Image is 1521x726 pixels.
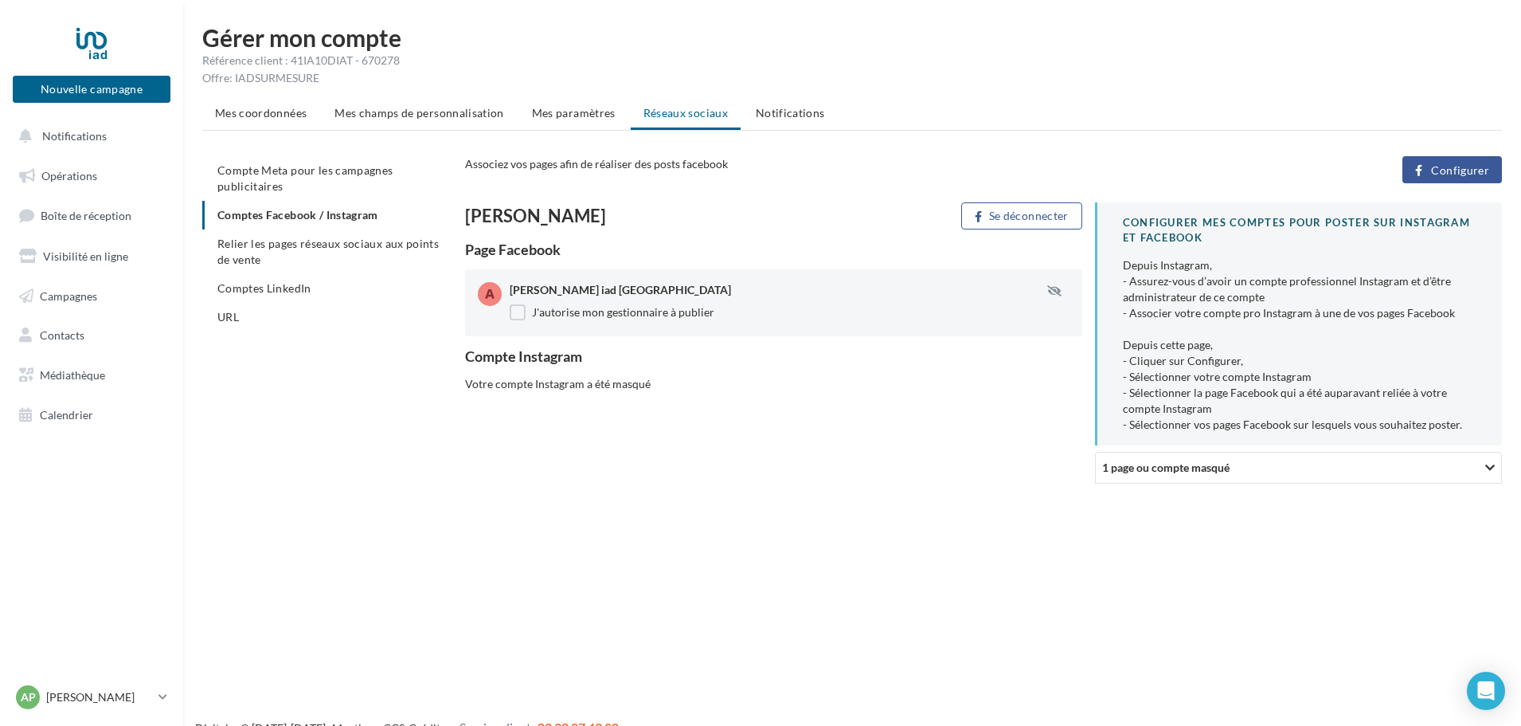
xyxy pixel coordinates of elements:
[510,304,714,320] label: J'autorise mon gestionnaire à publier
[1431,164,1489,177] span: Configurer
[756,106,825,120] span: Notifications
[217,281,311,295] span: Comptes LinkedIn
[41,169,97,182] span: Opérations
[1102,461,1230,475] span: 1 page ou compte masqué
[202,70,1502,86] div: Offre: IADSURMESURE
[46,689,152,705] p: [PERSON_NAME]
[10,319,174,352] a: Contacts
[10,398,174,432] a: Calendrier
[465,157,728,171] span: Associez vos pages afin de réaliser des posts facebook
[217,310,239,324] span: URL
[1123,215,1476,245] div: CONFIGURER MES COMPTES POUR POSTER sur instagram et facebook
[465,376,1082,392] div: Votre compte Instagram a été masqué
[40,368,105,382] span: Médiathèque
[465,242,1082,257] div: Page Facebook
[40,328,84,342] span: Contacts
[1467,672,1505,710] div: Open Intercom Messenger
[21,689,36,705] span: AP
[40,408,93,422] span: Calendrier
[334,106,504,120] span: Mes champs de personnalisation
[961,202,1081,230] button: Se déconnecter
[532,106,616,120] span: Mes paramètres
[202,53,1502,69] div: Référence client : 41IA10DIAT - 670278
[43,249,128,263] span: Visibilité en ligne
[10,359,174,392] a: Médiathèque
[42,129,107,143] span: Notifications
[10,159,174,193] a: Opérations
[10,240,174,273] a: Visibilité en ligne
[1402,156,1502,183] button: Configurer
[510,283,731,296] span: [PERSON_NAME] iad [GEOGRAPHIC_DATA]
[465,207,768,225] div: [PERSON_NAME]
[13,682,170,712] a: AP [PERSON_NAME]
[217,163,393,193] span: Compte Meta pour les campagnes publicitaires
[1123,257,1476,433] div: Depuis Instagram, - Assurez-vous d’avoir un compte professionnel Instagram et d’être administrate...
[10,198,174,233] a: Boîte de réception
[13,76,170,103] button: Nouvelle campagne
[215,106,307,120] span: Mes coordonnées
[10,280,174,313] a: Campagnes
[465,349,1082,363] div: Compte Instagram
[217,237,439,266] span: Relier les pages réseaux sociaux aux points de vente
[40,288,97,302] span: Campagnes
[202,26,1502,49] h1: Gérer mon compte
[41,209,131,222] span: Boîte de réception
[10,120,167,153] button: Notifications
